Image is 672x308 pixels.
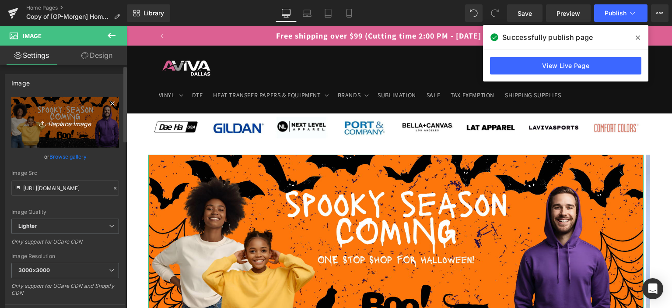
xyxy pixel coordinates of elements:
[339,4,360,22] a: Mobile
[465,4,483,22] button: Undo
[518,9,532,18] span: Save
[26,1,45,18] button: Previous announcement
[65,46,129,65] a: Design
[605,10,626,17] span: Publish
[594,4,647,22] button: Publish
[651,4,668,22] button: More
[546,4,591,22] a: Preview
[501,1,520,18] button: Next announcement
[127,4,170,22] a: New Library
[26,4,127,11] a: Home Pages
[490,57,641,74] a: View Live Page
[11,209,119,215] div: Image Quality
[49,149,87,164] a: Browse gallery
[11,181,119,196] input: Link
[556,9,580,18] span: Preview
[11,283,119,302] div: Only support for UCare CDN and Shopify CDN
[486,4,504,22] button: Redo
[150,4,396,14] span: Free shipping over $99 (Cutting time 2:00 PM - [DATE] 11:59 AM )
[29,28,92,55] a: Aviva Dallas
[11,152,119,161] div: or
[11,74,30,87] div: Image
[18,223,37,229] b: Lighter
[11,238,119,251] div: Only support for UCare CDN
[642,278,663,299] div: Open Intercom Messenger
[30,117,100,128] i: Replace Image
[458,32,477,51] summary: Search
[26,13,110,20] span: Copy of [GP-Morgen] Home Page (New)
[11,253,119,259] div: Image Resolution
[143,9,164,17] span: Library
[297,4,318,22] a: Laptop
[23,32,42,39] span: Image
[318,4,339,22] a: Tablet
[32,32,89,52] img: Aviva Dallas
[11,170,119,176] div: Image Src
[18,267,50,273] b: 3000x3000
[502,32,593,42] span: Successfully publish page
[276,4,297,22] a: Desktop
